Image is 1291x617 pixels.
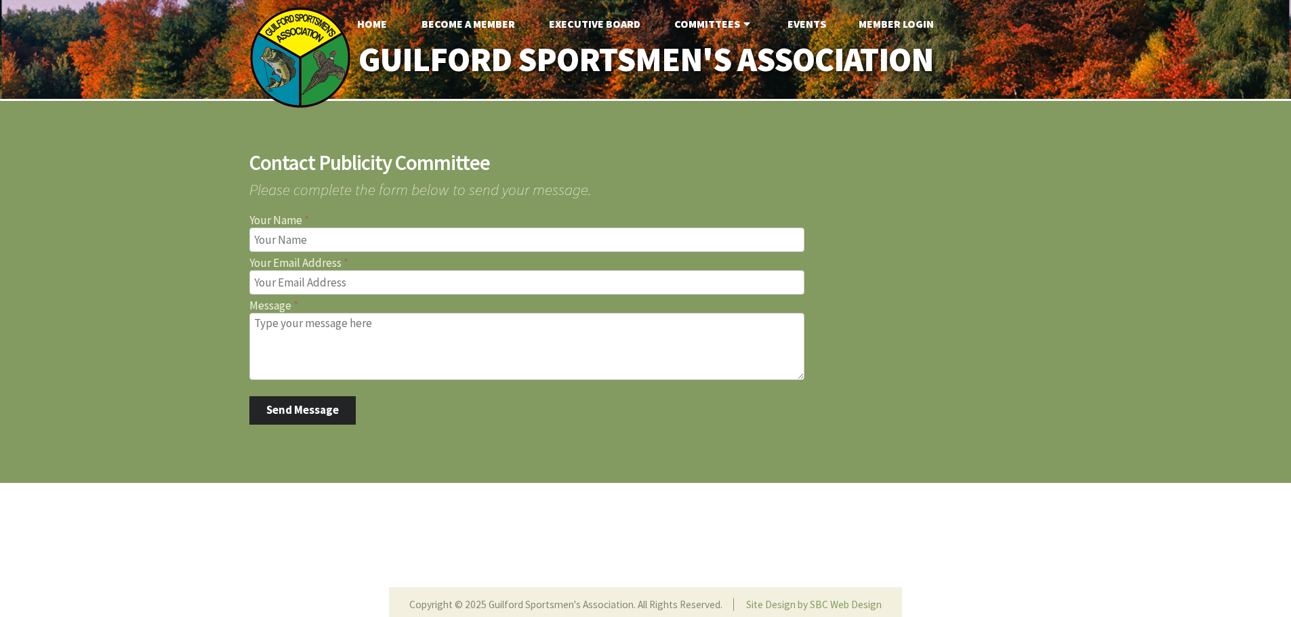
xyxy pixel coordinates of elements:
input: Your Email Address [249,270,804,295]
a: Events [777,10,837,37]
label: Your Email Address [249,257,1042,269]
span: Please complete the form below to send your message. [249,173,1042,197]
a: Executive Board [538,10,651,37]
label: Your Name [249,215,1042,226]
a: Member Login [848,10,945,37]
img: logo_sm.png [249,7,351,108]
a: Become A Member [411,10,526,37]
a: Guilford Sportsmen's Association [329,31,962,89]
a: Site Design by SBC Web Design [746,598,882,611]
button: Send Message [249,396,356,425]
a: Committees [663,10,764,37]
li: Copyright © 2025 Guilford Sportsmen's Association. All Rights Reserved. [409,598,733,611]
label: Message [249,300,1042,312]
a: Home [346,10,398,37]
input: Your Name [249,228,804,252]
h2: Contact Publicity Committee [249,152,1042,173]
